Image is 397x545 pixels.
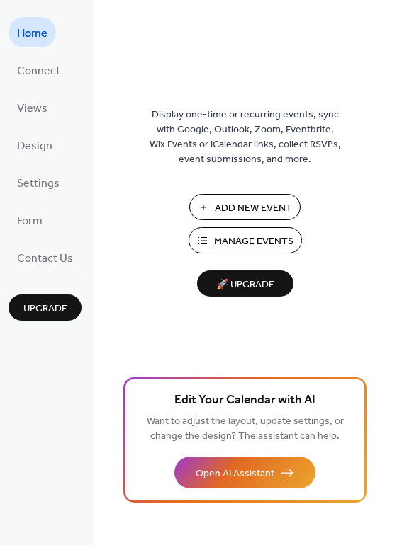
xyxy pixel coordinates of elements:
[150,108,341,167] span: Display one-time or recurring events, sync with Google, Outlook, Zoom, Eventbrite, Wix Events or ...
[9,17,56,47] a: Home
[17,173,60,195] span: Settings
[17,248,73,270] span: Contact Us
[196,466,274,481] span: Open AI Assistant
[189,194,301,220] button: Add New Event
[17,23,47,45] span: Home
[215,201,292,216] span: Add New Event
[9,54,69,85] a: Connect
[23,302,67,316] span: Upgrade
[9,205,51,235] a: Form
[197,270,293,297] button: 🚀 Upgrade
[9,167,68,197] a: Settings
[9,294,82,321] button: Upgrade
[17,135,52,157] span: Design
[17,98,47,120] span: Views
[17,60,60,82] span: Connect
[206,275,285,294] span: 🚀 Upgrade
[9,92,56,122] a: Views
[9,130,61,160] a: Design
[174,457,315,488] button: Open AI Assistant
[214,234,293,249] span: Manage Events
[189,227,302,253] button: Manage Events
[174,391,315,411] span: Edit Your Calendar with AI
[17,210,43,232] span: Form
[9,242,82,272] a: Contact Us
[147,412,344,446] span: Want to adjust the layout, update settings, or change the design? The assistant can help.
